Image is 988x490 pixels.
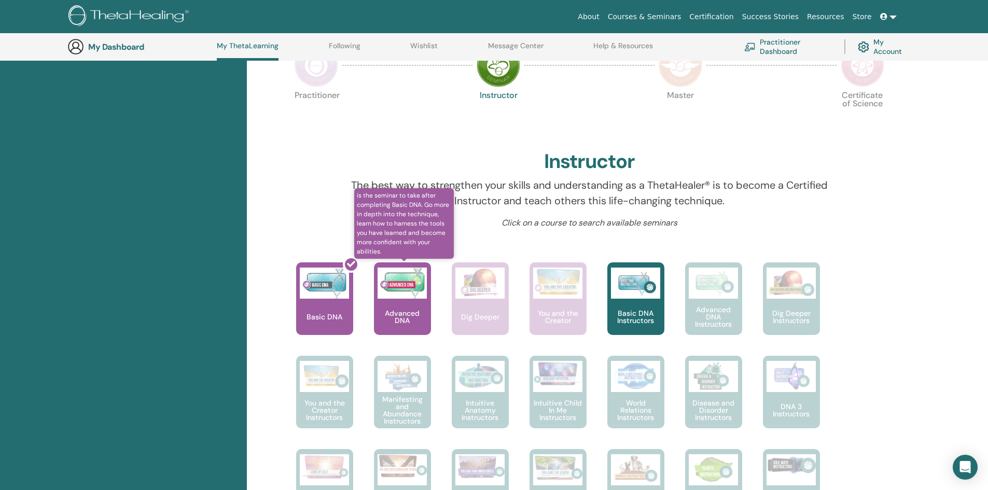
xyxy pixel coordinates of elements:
[329,41,360,58] a: Following
[300,361,349,392] img: You and the Creator Instructors
[744,43,756,51] img: chalkboard-teacher.svg
[374,396,431,425] p: Manifesting and Abundance Instructors
[858,35,910,58] a: My Account
[689,454,738,485] img: Plant Seminar Instructors
[611,361,660,392] img: World Relations Instructors
[67,38,84,55] img: generic-user-icon.jpg
[763,310,820,324] p: Dig Deeper Instructors
[767,454,816,476] img: Soul Mate Instructors
[477,44,520,87] img: Instructor
[685,7,737,26] a: Certification
[659,44,702,87] img: Master
[378,361,427,392] img: Manifesting and Abundance Instructors
[685,306,742,328] p: Advanced DNA Instructors
[410,41,438,58] a: Wishlist
[607,310,664,324] p: Basic DNA Instructors
[763,262,820,356] a: Dig Deeper Instructors Dig Deeper Instructors
[296,262,353,356] a: Basic DNA Basic DNA
[295,91,338,135] p: Practitioner
[296,356,353,449] a: You and the Creator Instructors You and the Creator Instructors
[530,262,587,356] a: You and the Creator You and the Creator
[455,454,505,479] img: You and Your Inner Circle Instructors
[803,7,848,26] a: Resources
[533,361,582,386] img: Intuitive Child In Me Instructors
[607,356,664,449] a: World Relations Instructors World Relations Instructors
[342,177,837,208] p: The best way to strengthen your skills and understanding as a ThetaHealer® is to become a Certifi...
[374,262,431,356] a: is the seminar to take after completing Basic DNA. Go more in depth into the technique, learn how...
[544,150,635,174] h2: Instructor
[593,41,653,58] a: Help & Resources
[685,356,742,449] a: Disease and Disorder Instructors Disease and Disorder Instructors
[530,310,587,324] p: You and the Creator
[452,356,509,449] a: Intuitive Anatomy Instructors Intuitive Anatomy Instructors
[659,91,702,135] p: Master
[738,7,803,26] a: Success Stories
[342,217,837,229] p: Click on a course to search available seminars
[295,44,338,87] img: Practitioner
[848,7,876,26] a: Store
[378,454,427,478] img: You and Your Significant Other Instructors
[455,268,505,299] img: Dig Deeper
[607,399,664,421] p: World Relations Instructors
[841,44,884,87] img: Certificate of Science
[689,361,738,392] img: Disease and Disorder Instructors
[763,356,820,449] a: DNA 3 Instructors DNA 3 Instructors
[296,399,353,421] p: You and the Creator Instructors
[689,268,738,299] img: Advanced DNA Instructors
[744,35,832,58] a: Practitioner Dashboard
[457,313,504,320] p: Dig Deeper
[611,268,660,299] img: Basic DNA Instructors
[763,403,820,417] p: DNA 3 Instructors
[685,262,742,356] a: Advanced DNA Instructors Advanced DNA Instructors
[607,262,664,356] a: Basic DNA Instructors Basic DNA Instructors
[300,454,349,480] img: Love of Self Instructors
[68,5,192,29] img: logo.png
[477,91,520,135] p: Instructor
[374,310,431,324] p: Advanced DNA
[354,188,454,259] span: is the seminar to take after completing Basic DNA. Go more in depth into the technique, learn how...
[88,42,192,52] h3: My Dashboard
[455,361,505,392] img: Intuitive Anatomy Instructors
[530,399,587,421] p: Intuitive Child In Me Instructors
[533,268,582,296] img: You and the Creator
[858,39,869,55] img: cog.svg
[217,41,279,61] a: My ThetaLearning
[767,268,816,299] img: Dig Deeper Instructors
[604,7,686,26] a: Courses & Seminars
[488,41,544,58] a: Message Center
[533,454,582,481] img: You and the Earth Instructors
[374,356,431,449] a: Manifesting and Abundance Instructors Manifesting and Abundance Instructors
[452,399,509,421] p: Intuitive Anatomy Instructors
[685,399,742,421] p: Disease and Disorder Instructors
[953,455,978,480] div: Open Intercom Messenger
[841,91,884,135] p: Certificate of Science
[378,268,427,299] img: Advanced DNA
[530,356,587,449] a: Intuitive Child In Me Instructors Intuitive Child In Me Instructors
[611,454,660,485] img: Animal Seminar Instructors
[574,7,603,26] a: About
[767,361,816,392] img: DNA 3 Instructors
[300,268,349,299] img: Basic DNA
[452,262,509,356] a: Dig Deeper Dig Deeper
